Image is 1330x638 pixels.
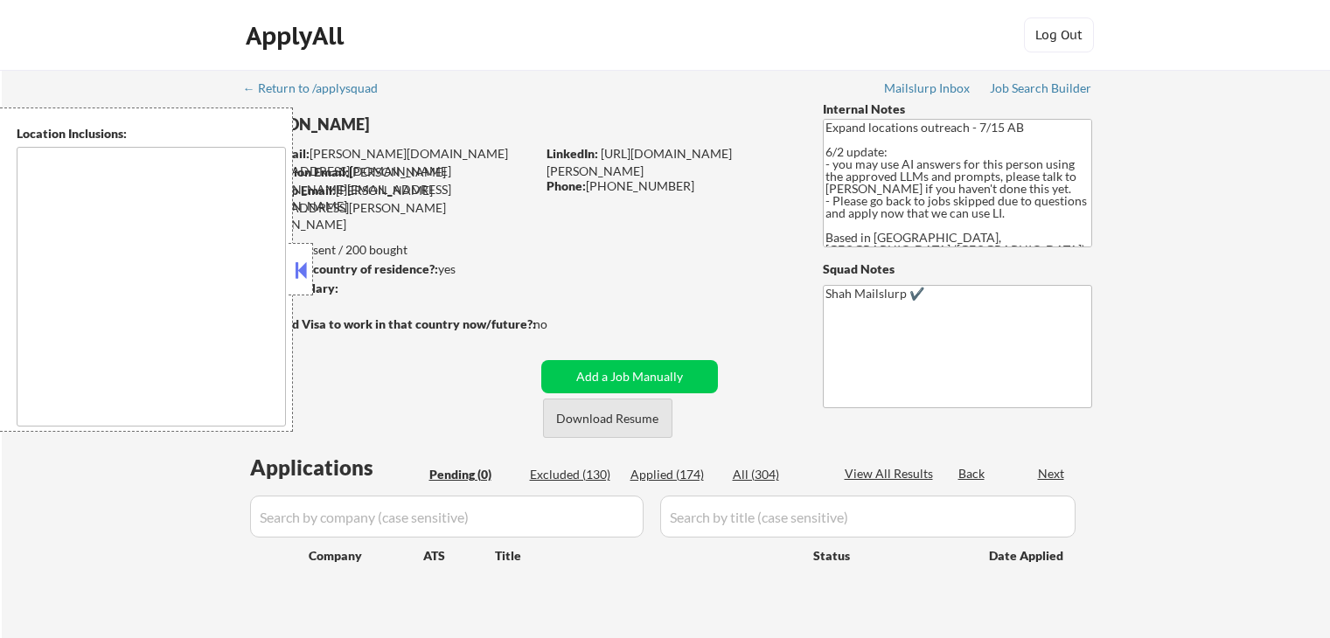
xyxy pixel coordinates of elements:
div: Next [1038,465,1066,482]
strong: LinkedIn: [547,146,598,161]
div: yes [244,260,530,278]
div: Status [813,539,964,571]
div: [PERSON_NAME][DOMAIN_NAME][EMAIL_ADDRESS][DOMAIN_NAME] [246,163,535,215]
div: ← Return to /applysquad [243,82,394,94]
div: Title [495,547,797,565]
div: [PERSON_NAME][EMAIL_ADDRESS][PERSON_NAME][DOMAIN_NAME] [245,182,535,233]
div: [PHONE_NUMBER] [547,177,794,195]
div: Applied (174) [630,466,718,483]
a: [URL][DOMAIN_NAME][PERSON_NAME] [547,146,732,178]
div: Internal Notes [823,101,1092,118]
div: [PERSON_NAME][DOMAIN_NAME][EMAIL_ADDRESS][DOMAIN_NAME] [246,145,535,179]
div: Squad Notes [823,260,1092,278]
div: Excluded (130) [530,466,617,483]
div: Company [309,547,423,565]
strong: Will need Visa to work in that country now/future?: [245,316,536,331]
input: Search by title (case sensitive) [660,496,1076,537]
a: ← Return to /applysquad [243,81,394,99]
div: All (304) [733,466,820,483]
div: no [533,316,583,333]
div: [PERSON_NAME] [245,114,604,135]
div: ApplyAll [246,21,349,51]
div: 174 sent / 200 bought [244,241,535,259]
div: View All Results [845,465,938,482]
div: Job Search Builder [990,82,1092,94]
strong: Can work in country of residence?: [244,261,438,276]
a: Mailslurp Inbox [884,81,971,99]
div: ATS [423,547,495,565]
button: Download Resume [543,399,672,438]
button: Add a Job Manually [541,360,718,393]
div: Location Inclusions: [17,125,286,142]
div: Mailslurp Inbox [884,82,971,94]
strong: Phone: [547,178,586,193]
div: Back [958,465,986,482]
div: Applications [250,457,423,478]
input: Search by company (case sensitive) [250,496,644,537]
button: Log Out [1024,17,1094,52]
div: Date Applied [989,547,1066,565]
div: Pending (0) [429,466,517,483]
